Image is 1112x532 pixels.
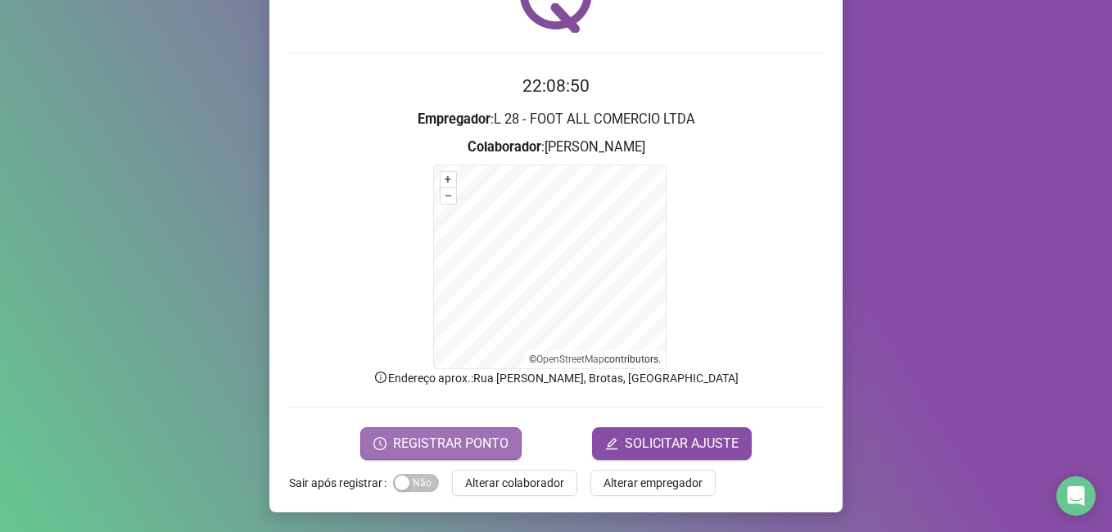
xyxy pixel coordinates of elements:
[360,427,522,460] button: REGISTRAR PONTO
[536,354,604,365] a: OpenStreetMap
[468,139,541,155] strong: Colaborador
[441,188,456,204] button: –
[603,474,703,492] span: Alterar empregador
[625,434,739,453] span: SOLICITAR AJUSTE
[465,474,564,492] span: Alterar colaborador
[289,109,823,130] h3: : L 28 - FOOT ALL COMERCIO LTDA
[393,434,509,453] span: REGISTRAR PONTO
[522,76,590,96] time: 22:08:50
[592,427,752,460] button: editSOLICITAR AJUSTE
[590,470,716,496] button: Alterar empregador
[605,437,618,450] span: edit
[452,470,577,496] button: Alterar colaborador
[529,354,661,365] li: © contributors.
[441,172,456,187] button: +
[289,470,393,496] label: Sair após registrar
[1056,476,1096,516] div: Open Intercom Messenger
[418,111,490,127] strong: Empregador
[373,437,386,450] span: clock-circle
[373,370,388,385] span: info-circle
[289,369,823,387] p: Endereço aprox. : Rua [PERSON_NAME], Brotas, [GEOGRAPHIC_DATA]
[289,137,823,158] h3: : [PERSON_NAME]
